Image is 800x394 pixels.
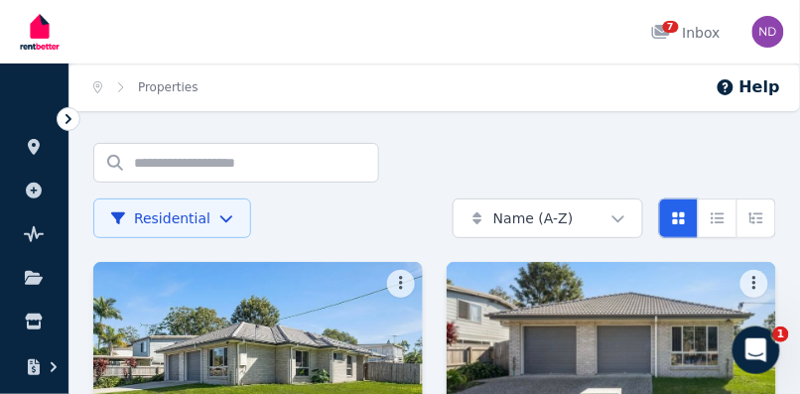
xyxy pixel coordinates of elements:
button: Name (A-Z) [453,198,643,238]
span: 1 [773,327,789,342]
nav: Breadcrumb [69,64,222,111]
span: 7 [663,21,679,33]
button: More options [740,270,768,298]
img: RentBetter [16,7,64,57]
button: More options [387,270,415,298]
button: Expanded list view [736,198,776,238]
span: Name (A-Z) [493,208,574,228]
span: Residential [110,208,210,228]
div: Inbox [651,23,721,43]
a: Properties [138,80,199,94]
button: Compact list view [698,198,737,238]
img: Nicole Dixon [752,16,784,48]
button: Card view [659,198,699,238]
div: View options [659,198,776,238]
button: Help [716,75,780,99]
button: Residential [93,198,251,238]
iframe: Intercom live chat [733,327,780,374]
